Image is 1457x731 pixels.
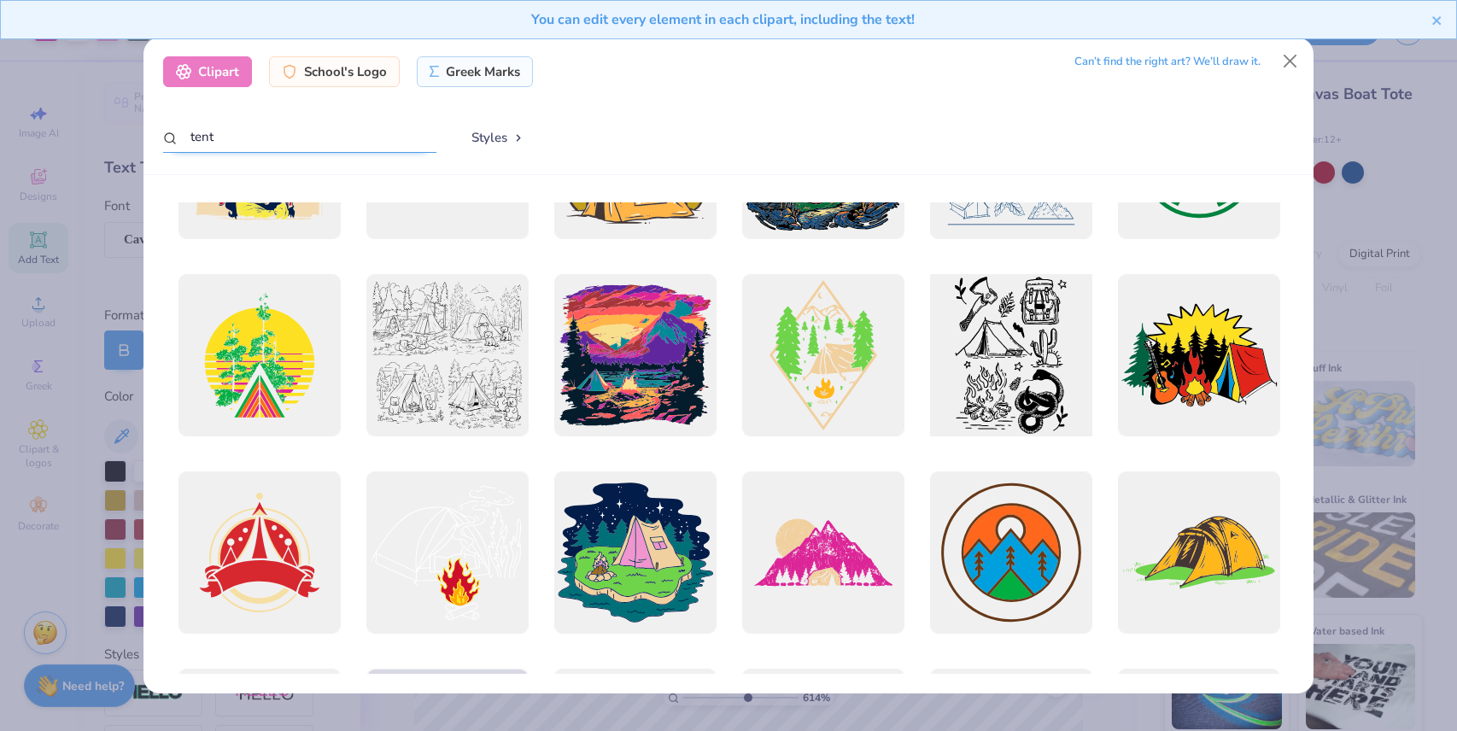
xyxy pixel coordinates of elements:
[163,56,252,87] div: Clipart
[1074,47,1261,77] div: Can’t find the right art? We’ll draw it.
[1431,9,1443,30] button: close
[417,56,534,87] div: Greek Marks
[269,56,400,87] div: School's Logo
[453,121,542,154] button: Styles
[1274,45,1307,78] button: Close
[163,121,436,153] input: Search by name
[14,9,1431,30] div: You can edit every element in each clipart, including the text!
